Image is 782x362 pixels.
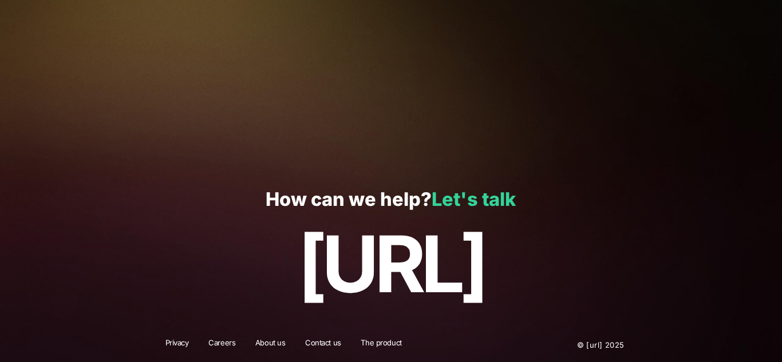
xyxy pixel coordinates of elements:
a: Careers [201,337,243,352]
a: Let's talk [432,188,516,210]
a: Privacy [158,337,196,352]
a: The product [353,337,409,352]
p: [URL] [25,220,757,308]
a: Contact us [298,337,349,352]
p: How can we help? [25,189,757,210]
a: About us [248,337,293,352]
p: © [URL] 2025 [508,337,625,352]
